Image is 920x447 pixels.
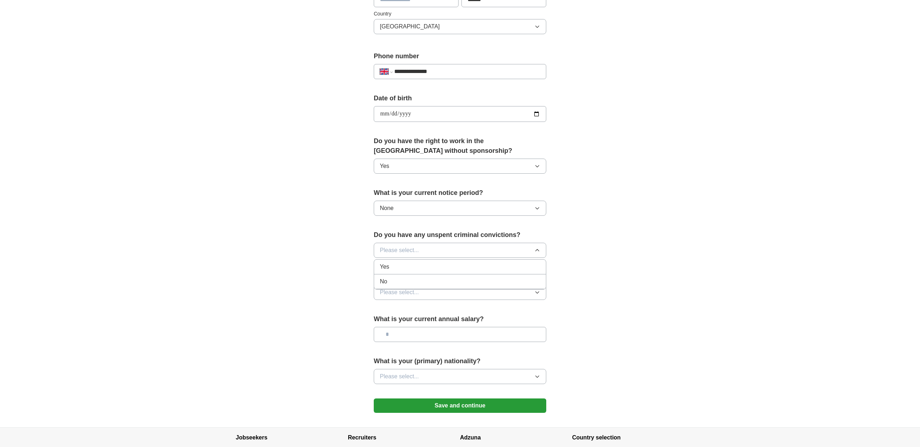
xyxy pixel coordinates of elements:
[374,356,546,366] label: What is your (primary) nationality?
[374,314,546,324] label: What is your current annual salary?
[374,398,546,413] button: Save and continue
[374,136,546,156] label: Do you have the right to work in the [GEOGRAPHIC_DATA] without sponsorship?
[380,246,419,255] span: Please select...
[374,51,546,61] label: Phone number
[380,263,389,271] span: Yes
[374,201,546,216] button: None
[374,243,546,258] button: Please select...
[374,188,546,198] label: What is your current notice period?
[374,93,546,103] label: Date of birth
[380,288,419,297] span: Please select...
[374,285,546,300] button: Please select...
[374,369,546,384] button: Please select...
[374,159,546,174] button: Yes
[374,10,546,18] label: Country
[380,162,389,170] span: Yes
[380,372,419,381] span: Please select...
[374,19,546,34] button: [GEOGRAPHIC_DATA]
[374,230,546,240] label: Do you have any unspent criminal convictions?
[380,204,394,213] span: None
[380,22,440,31] span: [GEOGRAPHIC_DATA]
[380,277,387,286] span: No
